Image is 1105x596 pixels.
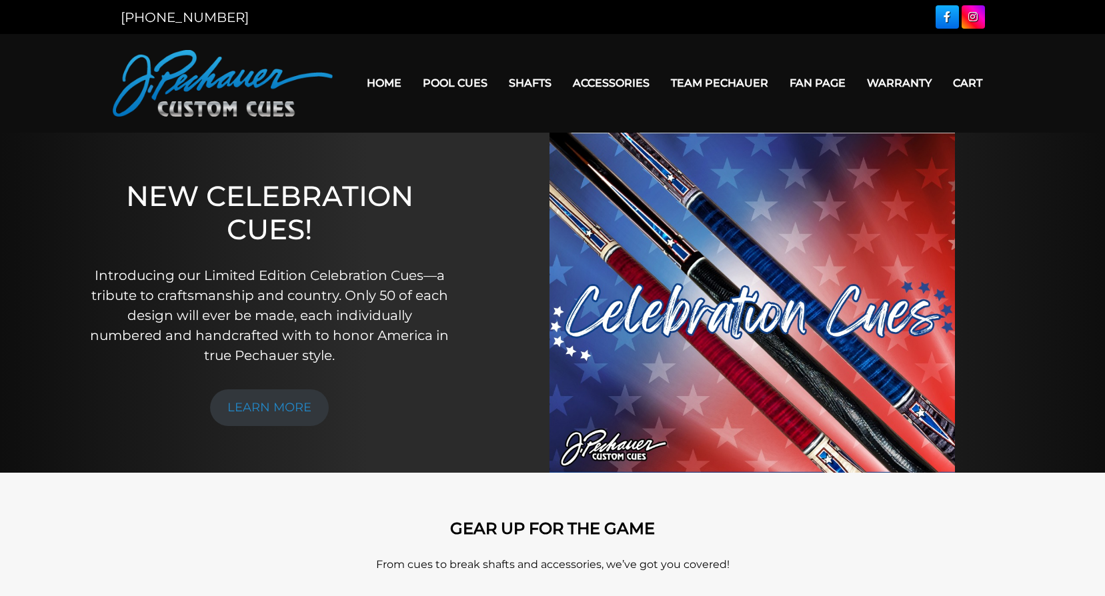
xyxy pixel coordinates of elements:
img: Pechauer Custom Cues [113,50,333,117]
a: [PHONE_NUMBER] [121,9,249,25]
strong: GEAR UP FOR THE GAME [450,519,655,538]
a: LEARN MORE [210,389,329,426]
p: From cues to break shafts and accessories, we’ve got you covered! [173,557,933,573]
a: Pool Cues [412,66,498,100]
a: Team Pechauer [660,66,779,100]
a: Fan Page [779,66,856,100]
a: Cart [942,66,993,100]
p: Introducing our Limited Edition Celebration Cues—a tribute to craftsmanship and country. Only 50 ... [89,265,449,365]
a: Home [356,66,412,100]
a: Warranty [856,66,942,100]
a: Shafts [498,66,562,100]
h1: NEW CELEBRATION CUES! [89,179,449,247]
a: Accessories [562,66,660,100]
